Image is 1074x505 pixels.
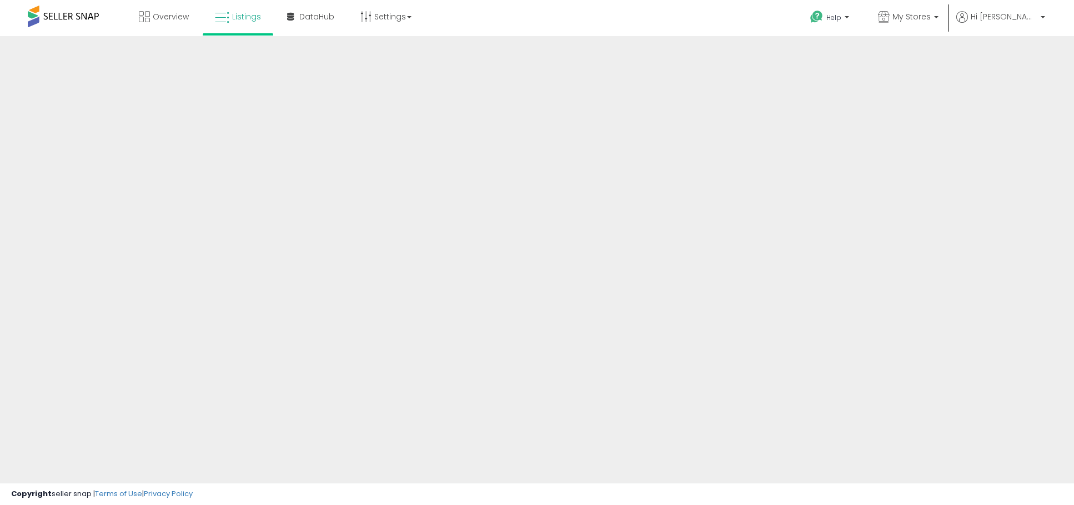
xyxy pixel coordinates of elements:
i: Get Help [810,10,824,24]
a: Privacy Policy [144,488,193,499]
a: Hi [PERSON_NAME] [956,11,1045,36]
span: Help [826,13,841,22]
a: Help [801,2,860,36]
a: Terms of Use [95,488,142,499]
span: DataHub [299,11,334,22]
span: My Stores [892,11,931,22]
strong: Copyright [11,488,52,499]
span: Hi [PERSON_NAME] [971,11,1037,22]
span: Listings [232,11,261,22]
div: seller snap | | [11,489,193,499]
span: Overview [153,11,189,22]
